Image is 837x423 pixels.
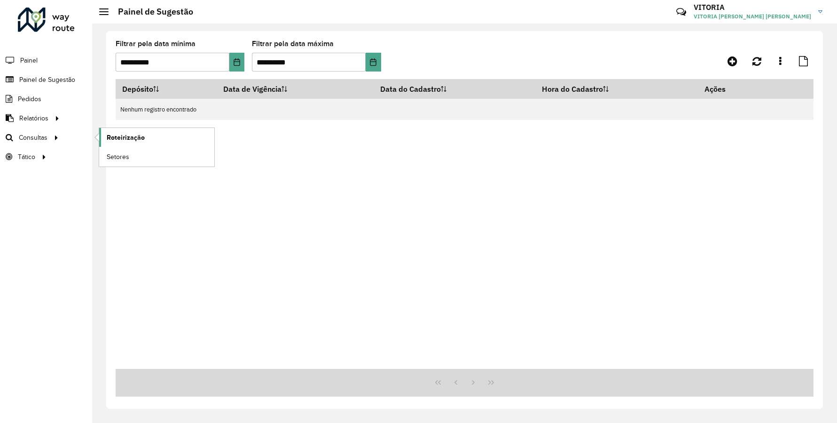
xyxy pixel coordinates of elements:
h2: Painel de Sugestão [109,7,193,17]
th: Data de Vigência [217,79,374,99]
button: Choose Date [366,53,381,72]
button: Choose Date [229,53,245,72]
span: VITORIA [PERSON_NAME] [PERSON_NAME] [694,12,811,21]
td: Nenhum registro encontrado [116,99,814,120]
span: Painel de Sugestão [19,75,75,85]
span: Setores [107,152,129,162]
th: Data do Cadastro [374,79,535,99]
label: Filtrar pela data máxima [252,38,334,49]
span: Tático [18,152,35,162]
th: Depósito [116,79,217,99]
a: Roteirização [99,128,214,147]
th: Ações [698,79,754,99]
span: Pedidos [18,94,41,104]
label: Filtrar pela data mínima [116,38,196,49]
span: Painel [20,56,38,65]
a: Contato Rápido [671,2,691,22]
span: Relatórios [19,113,48,123]
h3: VITORIA [694,3,811,12]
span: Roteirização [107,133,145,143]
a: Setores [99,147,214,166]
th: Hora do Cadastro [535,79,698,99]
span: Consultas [19,133,47,143]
